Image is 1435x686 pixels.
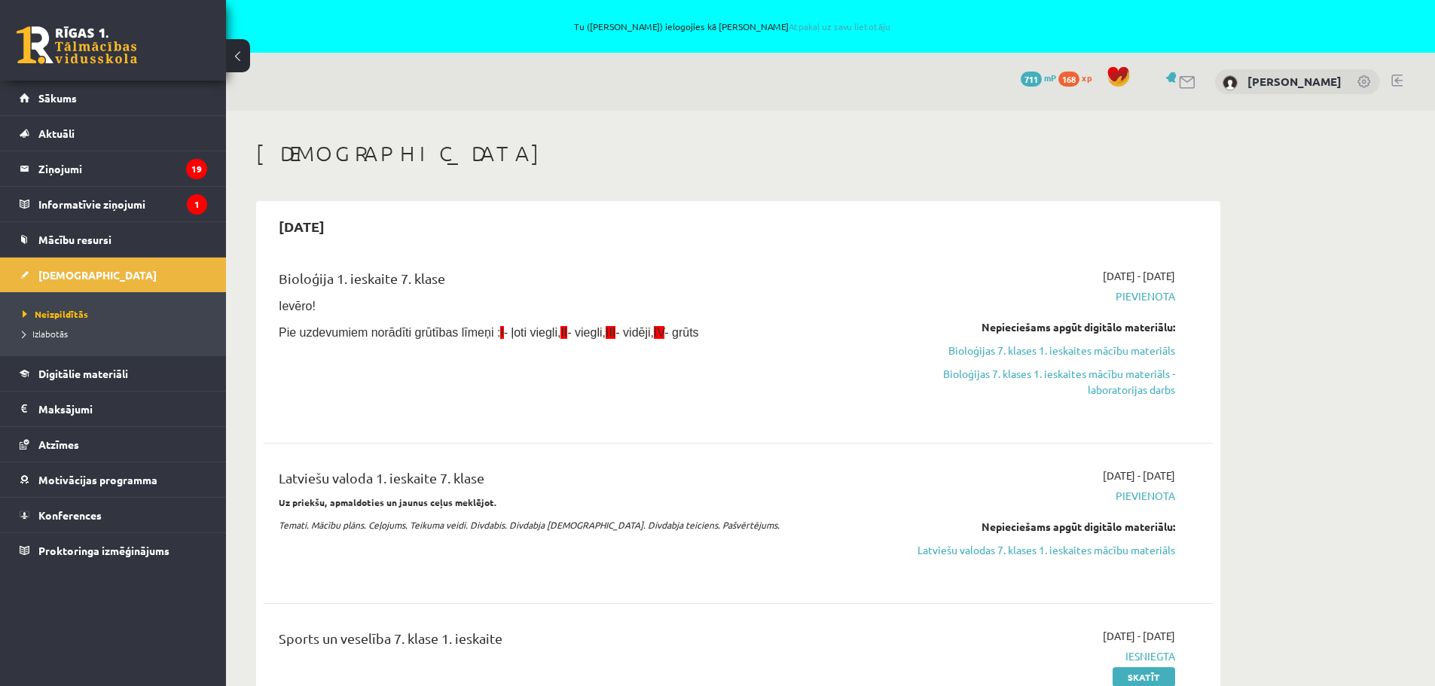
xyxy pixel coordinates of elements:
h1: [DEMOGRAPHIC_DATA] [256,141,1220,166]
strong: Uz priekšu, apmaldoties un jaunus ceļus meklējot. [279,496,497,508]
span: IV [654,326,664,339]
a: Latviešu valodas 7. klases 1. ieskaites mācību materiāls [891,542,1175,558]
a: Izlabotās [23,327,211,340]
span: Atzīmes [38,438,79,451]
div: Latviešu valoda 1. ieskaite 7. klase [279,468,869,495]
a: Sākums [20,81,207,115]
span: Tu ([PERSON_NAME]) ielogojies kā [PERSON_NAME] [173,22,1292,31]
a: Neizpildītās [23,307,211,321]
em: Temati. Mācību plāns. Ceļojums. Teikuma veidi. Divdabis. Divdabja [DEMOGRAPHIC_DATA]. Divdabja te... [279,519,780,531]
a: Ziņojumi19 [20,151,207,186]
span: Konferences [38,508,102,522]
span: III [606,326,615,339]
a: Informatīvie ziņojumi1 [20,187,207,221]
legend: Ziņojumi [38,151,207,186]
a: 711 mP [1021,72,1056,84]
a: Bioloģijas 7. klases 1. ieskaites mācību materiāls - laboratorijas darbs [891,366,1175,398]
i: 1 [187,194,207,215]
a: Mācību resursi [20,222,207,257]
div: Bioloģija 1. ieskaite 7. klase [279,268,869,296]
span: [DATE] - [DATE] [1103,628,1175,644]
span: Pie uzdevumiem norādīti grūtības līmeņi : - ļoti viegli, - viegli, - vidēji, - grūts [279,326,699,339]
span: Pievienota [891,488,1175,504]
a: Atpakaļ uz savu lietotāju [789,20,890,32]
span: I [500,326,503,339]
span: Motivācijas programma [38,473,157,486]
a: [DEMOGRAPHIC_DATA] [20,258,207,292]
legend: Informatīvie ziņojumi [38,187,207,221]
span: xp [1082,72,1092,84]
span: Ievēro! [279,300,316,313]
span: II [560,326,567,339]
span: Iesniegta [891,648,1175,664]
span: Mācību resursi [38,233,111,246]
span: Sākums [38,91,77,105]
a: Bioloģijas 7. klases 1. ieskaites mācību materiāls [891,343,1175,358]
a: Aktuāli [20,116,207,151]
a: 168 xp [1058,72,1099,84]
span: [DEMOGRAPHIC_DATA] [38,268,157,282]
span: Izlabotās [23,328,68,340]
span: Proktoringa izmēģinājums [38,544,169,557]
h2: [DATE] [264,209,340,244]
i: 19 [186,159,207,179]
span: [DATE] - [DATE] [1103,268,1175,284]
a: Maksājumi [20,392,207,426]
a: [PERSON_NAME] [1247,74,1342,89]
span: Neizpildītās [23,308,88,320]
span: Pievienota [891,288,1175,304]
div: Nepieciešams apgūt digitālo materiālu: [891,519,1175,535]
span: [DATE] - [DATE] [1103,468,1175,483]
div: Nepieciešams apgūt digitālo materiālu: [891,319,1175,335]
a: Rīgas 1. Tālmācības vidusskola [17,26,137,64]
a: Atzīmes [20,427,207,462]
legend: Maksājumi [38,392,207,426]
div: Sports un veselība 7. klase 1. ieskaite [279,628,869,656]
a: Proktoringa izmēģinājums [20,533,207,568]
span: mP [1044,72,1056,84]
span: Digitālie materiāli [38,367,128,380]
a: Motivācijas programma [20,462,207,497]
a: Konferences [20,498,207,532]
span: 711 [1021,72,1042,87]
a: Digitālie materiāli [20,356,207,391]
span: Aktuāli [38,127,75,140]
span: 168 [1058,72,1079,87]
img: Kristofers Vasiļjevs [1223,75,1238,90]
